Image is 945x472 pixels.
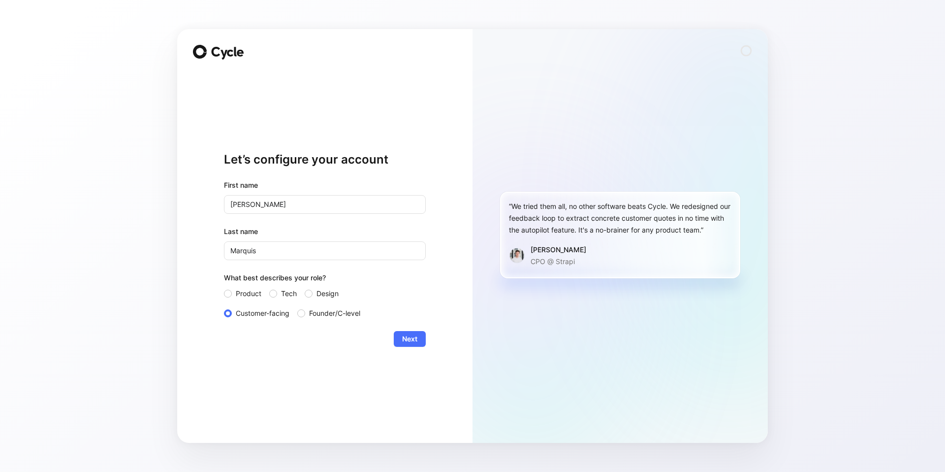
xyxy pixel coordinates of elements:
[224,152,426,168] h1: Let’s configure your account
[531,256,586,268] p: CPO @ Strapi
[236,307,289,319] span: Customer-facing
[316,288,339,300] span: Design
[281,288,297,300] span: Tech
[224,272,426,288] div: What best describes your role?
[309,307,360,319] span: Founder/C-level
[224,226,426,237] label: Last name
[236,288,261,300] span: Product
[531,244,586,256] div: [PERSON_NAME]
[224,195,426,214] input: John
[509,201,731,236] div: “We tried them all, no other software beats Cycle. We redesigned our feedback loop to extract con...
[224,241,426,260] input: Doe
[394,331,426,347] button: Next
[402,333,417,345] span: Next
[224,179,426,191] div: First name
